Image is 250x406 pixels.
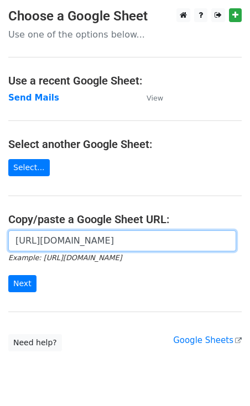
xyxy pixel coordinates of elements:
[8,230,236,251] input: Paste your Google Sheet URL here
[8,254,122,262] small: Example: [URL][DOMAIN_NAME]
[136,93,163,103] a: View
[195,353,250,406] iframe: Chat Widget
[173,335,242,345] a: Google Sheets
[8,74,242,87] h4: Use a recent Google Sheet:
[8,29,242,40] p: Use one of the options below...
[8,275,37,292] input: Next
[8,334,62,351] a: Need help?
[8,213,242,226] h4: Copy/paste a Google Sheet URL:
[8,8,242,24] h3: Choose a Google Sheet
[8,159,50,176] a: Select...
[8,138,242,151] h4: Select another Google Sheet:
[8,93,59,103] a: Send Mails
[147,94,163,102] small: View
